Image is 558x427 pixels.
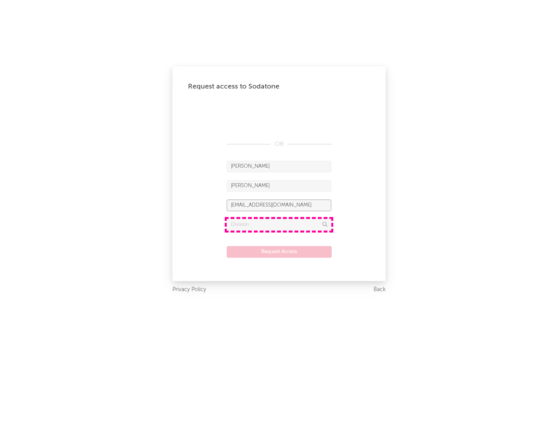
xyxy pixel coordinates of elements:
[172,285,206,295] a: Privacy Policy
[227,219,331,231] input: Division
[188,82,370,91] div: Request access to Sodatone
[227,200,331,211] input: Email
[227,246,332,258] button: Request Access
[227,161,331,172] input: First Name
[227,180,331,192] input: Last Name
[374,285,386,295] a: Back
[227,140,331,149] div: OR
